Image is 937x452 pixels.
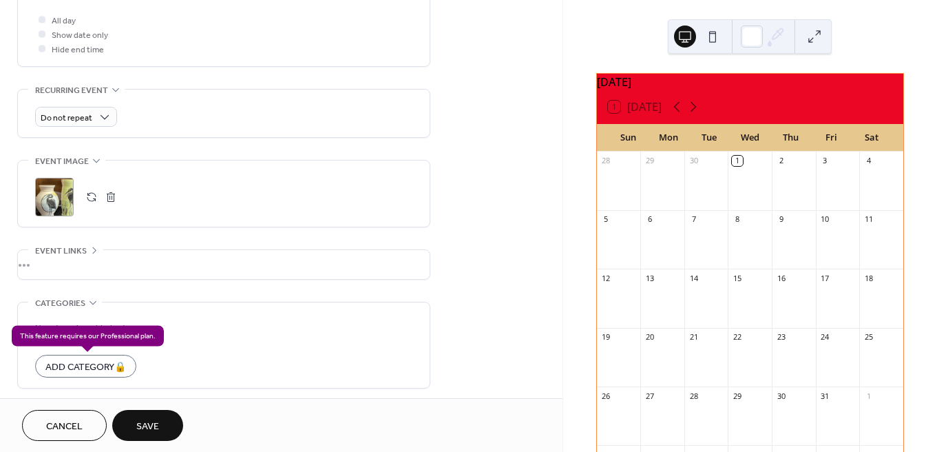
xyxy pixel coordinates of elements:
button: Save [112,410,183,441]
div: 1 [732,156,742,166]
div: 26 [601,391,611,401]
div: 17 [820,273,830,283]
div: 3 [820,156,830,166]
span: Do not repeat [41,110,92,126]
span: Hide end time [52,43,104,57]
div: 18 [863,273,874,283]
div: 20 [644,332,655,342]
div: 1 [863,391,874,401]
span: No categories added yet. [35,321,128,336]
div: 30 [776,391,786,401]
button: Cancel [22,410,107,441]
div: Tue [689,124,730,152]
div: 27 [644,391,655,401]
span: Save [136,420,159,434]
div: 13 [644,273,655,283]
div: 22 [732,332,742,342]
div: ; [35,178,74,216]
span: This feature requires our Professional plan. [12,326,164,347]
div: [DATE] [597,74,903,90]
div: 28 [601,156,611,166]
div: 4 [863,156,874,166]
div: 10 [820,214,830,225]
div: 2 [776,156,786,166]
div: 23 [776,332,786,342]
span: Event image [35,154,89,169]
div: 31 [820,391,830,401]
div: 16 [776,273,786,283]
div: 9 [776,214,786,225]
div: Thu [770,124,811,152]
div: Sun [608,124,649,152]
div: ••• [18,250,430,279]
div: Fri [811,124,852,152]
span: All day [52,14,76,28]
div: 29 [644,156,655,166]
div: 6 [644,214,655,225]
div: 21 [688,332,699,342]
div: 12 [601,273,611,283]
div: 14 [688,273,699,283]
span: Cancel [46,420,83,434]
div: 25 [863,332,874,342]
div: 29 [732,391,742,401]
div: Mon [649,124,689,152]
div: 15 [732,273,742,283]
div: 8 [732,214,742,225]
div: 30 [688,156,699,166]
div: Wed [730,124,770,152]
div: 24 [820,332,830,342]
div: 5 [601,214,611,225]
div: Sat [852,124,892,152]
span: Show date only [52,28,108,43]
div: 11 [863,214,874,225]
span: Categories [35,296,85,311]
div: 28 [688,391,699,401]
span: Recurring event [35,83,108,98]
div: 7 [688,214,699,225]
div: 19 [601,332,611,342]
span: Event links [35,244,87,258]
